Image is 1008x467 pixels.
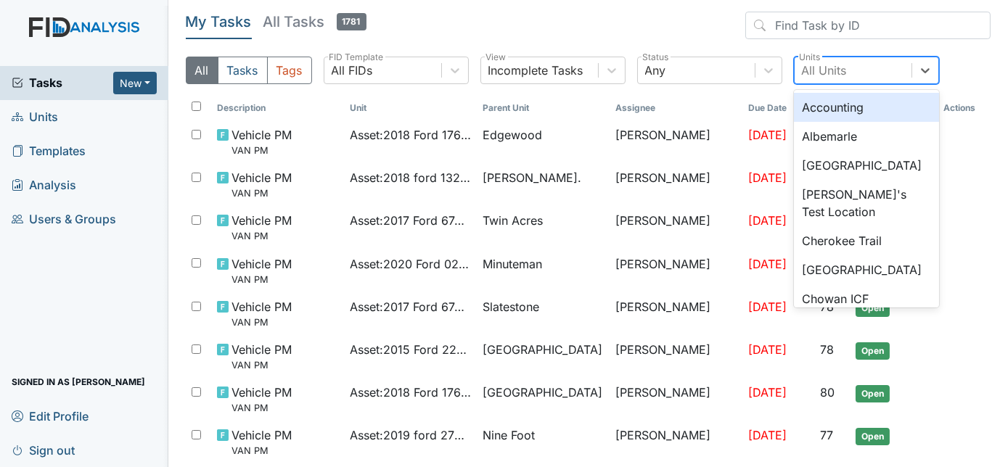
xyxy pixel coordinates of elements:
[231,255,292,286] span: Vehicle PM VAN PM
[231,186,292,200] small: VAN PM
[794,122,939,151] div: Albemarle
[350,298,471,315] span: Asset : 2017 Ford 67436
[748,257,787,271] span: [DATE]
[794,226,939,255] div: Cherokee Trail
[12,106,58,128] span: Units
[231,444,292,458] small: VAN PM
[483,169,581,186] span: [PERSON_NAME].
[820,385,835,400] span: 80
[267,57,312,84] button: Tags
[483,298,539,315] span: Slatestone
[794,180,939,226] div: [PERSON_NAME]'s Test Location
[263,12,366,32] h5: All Tasks
[745,12,991,39] input: Find Task by ID
[350,212,471,229] span: Asset : 2017 Ford 67435
[938,96,991,120] th: Actions
[483,255,542,273] span: Minuteman
[231,426,292,458] span: Vehicle PM VAN PM
[332,62,373,79] div: All FIDs
[820,342,834,357] span: 78
[856,428,890,445] span: Open
[477,96,610,120] th: Toggle SortBy
[350,255,471,273] span: Asset : 2020 Ford 02107
[488,62,583,79] div: Incomplete Tasks
[350,426,471,444] span: Asset : 2019 ford 27549
[113,72,157,94] button: New
[337,13,366,30] span: 1781
[12,140,86,162] span: Templates
[186,57,312,84] div: Type filter
[748,428,787,442] span: [DATE]
[211,96,344,120] th: Toggle SortBy
[610,292,742,335] td: [PERSON_NAME]
[483,212,543,229] span: Twin Acres
[12,439,75,461] span: Sign out
[645,62,666,79] div: Any
[350,126,471,144] span: Asset : 2018 Ford 17643
[794,93,939,122] div: Accounting
[610,163,742,206] td: [PERSON_NAME]
[231,229,292,243] small: VAN PM
[610,249,742,292] td: [PERSON_NAME]
[350,384,471,401] span: Asset : 2018 Ford 17645
[218,57,268,84] button: Tasks
[748,170,787,185] span: [DATE]
[742,96,814,120] th: Toggle SortBy
[483,341,602,358] span: [GEOGRAPHIC_DATA]
[610,378,742,421] td: [PERSON_NAME]
[748,385,787,400] span: [DATE]
[483,384,602,401] span: [GEOGRAPHIC_DATA]
[748,128,787,142] span: [DATE]
[856,342,890,360] span: Open
[794,284,939,313] div: Chowan ICF
[12,174,76,197] span: Analysis
[350,341,471,358] span: Asset : 2015 Ford 22364
[12,405,89,427] span: Edit Profile
[231,298,292,329] span: Vehicle PM VAN PM
[186,12,252,32] h5: My Tasks
[483,126,542,144] span: Edgewood
[192,102,201,111] input: Toggle All Rows Selected
[856,299,890,317] span: Open
[610,206,742,249] td: [PERSON_NAME]
[231,273,292,286] small: VAN PM
[820,428,833,442] span: 77
[820,299,834,314] span: 78
[12,371,145,393] span: Signed in as [PERSON_NAME]
[748,342,787,357] span: [DATE]
[231,126,292,157] span: Vehicle PM VAN PM
[350,169,471,186] span: Asset : 2018 ford 13242
[794,151,939,180] div: [GEOGRAPHIC_DATA]
[231,358,292,372] small: VAN PM
[802,62,847,79] div: All Units
[231,144,292,157] small: VAN PM
[856,385,890,402] span: Open
[186,57,218,84] button: All
[794,255,939,284] div: [GEOGRAPHIC_DATA]
[231,169,292,200] span: Vehicle PM VAN PM
[748,213,787,228] span: [DATE]
[610,421,742,463] td: [PERSON_NAME]
[610,120,742,163] td: [PERSON_NAME]
[231,384,292,415] span: Vehicle PM VAN PM
[610,335,742,378] td: [PERSON_NAME]
[231,401,292,415] small: VAN PM
[231,315,292,329] small: VAN PM
[344,96,477,120] th: Toggle SortBy
[610,96,742,120] th: Assignee
[483,426,535,444] span: Nine Foot
[12,74,113,91] a: Tasks
[231,341,292,372] span: Vehicle PM VAN PM
[231,212,292,243] span: Vehicle PM VAN PM
[12,208,116,231] span: Users & Groups
[748,299,787,314] span: [DATE]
